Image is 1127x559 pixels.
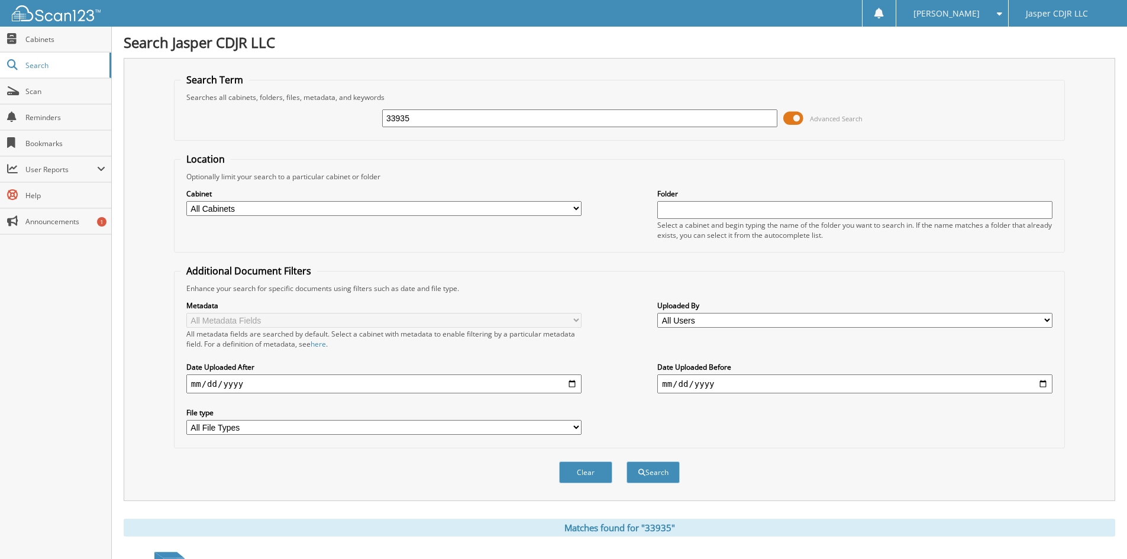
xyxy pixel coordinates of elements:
[124,33,1115,52] h1: Search Jasper CDJR LLC
[25,138,105,148] span: Bookmarks
[186,408,582,418] label: File type
[186,362,582,372] label: Date Uploaded After
[180,92,1058,102] div: Searches all cabinets, folders, files, metadata, and keywords
[186,300,582,311] label: Metadata
[810,114,863,123] span: Advanced Search
[559,461,612,483] button: Clear
[186,329,582,349] div: All metadata fields are searched by default. Select a cabinet with metadata to enable filtering b...
[180,73,249,86] legend: Search Term
[186,374,582,393] input: start
[1026,10,1088,17] span: Jasper CDJR LLC
[180,283,1058,293] div: Enhance your search for specific documents using filters such as date and file type.
[180,153,231,166] legend: Location
[25,86,105,96] span: Scan
[657,189,1052,199] label: Folder
[627,461,680,483] button: Search
[25,164,97,175] span: User Reports
[657,220,1052,240] div: Select a cabinet and begin typing the name of the folder you want to search in. If the name match...
[180,264,317,277] legend: Additional Document Filters
[186,189,582,199] label: Cabinet
[311,339,326,349] a: here
[97,217,106,227] div: 1
[12,5,101,21] img: scan123-logo-white.svg
[124,519,1115,537] div: Matches found for "33935"
[25,190,105,201] span: Help
[180,172,1058,182] div: Optionally limit your search to a particular cabinet or folder
[657,300,1052,311] label: Uploaded By
[25,60,104,70] span: Search
[25,34,105,44] span: Cabinets
[657,362,1052,372] label: Date Uploaded Before
[25,217,105,227] span: Announcements
[25,112,105,122] span: Reminders
[913,10,980,17] span: [PERSON_NAME]
[657,374,1052,393] input: end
